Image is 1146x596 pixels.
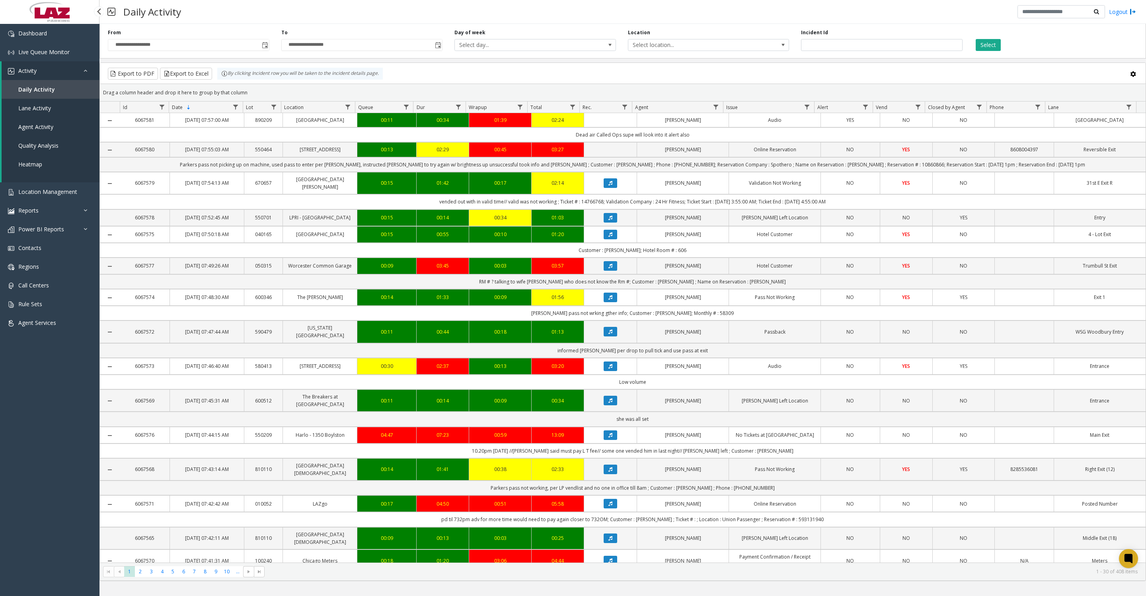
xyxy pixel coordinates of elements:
[960,231,967,238] span: NO
[288,431,352,439] a: Harlo - 1350 Boylston
[362,397,411,404] div: 00:11
[288,116,352,124] a: [GEOGRAPHIC_DATA]
[1059,146,1141,153] a: Reversible Exit
[453,102,464,112] a: Dur Filter Menu
[937,146,990,153] a: NO
[826,293,875,301] a: NO
[125,116,165,124] a: 6067581
[711,102,721,112] a: Agent Filter Menu
[249,293,278,301] a: 600346
[8,283,14,289] img: 'icon'
[125,362,165,370] a: 6067573
[902,180,910,186] span: YES
[1059,293,1141,301] a: Exit 1
[120,157,1146,172] td: Parkers pass not picking up on machine, used pass to enter per [PERSON_NAME], instructed [PERSON_...
[826,146,875,153] a: NO
[826,431,875,439] a: NO
[175,231,239,238] a: [DATE] 07:50:18 AM
[269,102,279,112] a: Lot Filter Menu
[175,214,239,221] a: [DATE] 07:52:45 AM
[474,262,526,270] a: 00:03
[100,180,120,187] a: Collapse Details
[249,116,278,124] a: 890209
[642,293,724,301] a: [PERSON_NAME]
[734,116,816,124] a: Audio
[885,262,928,270] a: YES
[249,179,278,187] a: 670657
[288,262,352,270] a: Worcester Common Garage
[1059,397,1141,404] a: Entrance
[536,179,579,187] a: 02:14
[175,293,239,301] a: [DATE] 07:48:30 AM
[960,214,967,221] span: YES
[18,225,64,233] span: Power BI Reports
[100,232,120,238] a: Collapse Details
[642,146,724,153] a: [PERSON_NAME]
[474,146,526,153] a: 00:45
[474,179,526,187] a: 00:17
[125,397,165,404] a: 6067569
[474,231,526,238] a: 00:10
[18,207,39,214] span: Reports
[454,29,485,36] label: Day of week
[960,363,967,369] span: YES
[288,393,352,408] a: The Breakers at [GEOGRAPHIC_DATA]
[18,48,70,56] span: Live Queue Monitor
[362,179,411,187] a: 00:15
[474,328,526,336] div: 00:18
[421,293,464,301] div: 01:33
[362,231,411,238] div: 00:15
[18,67,37,74] span: Activity
[474,431,526,439] a: 00:59
[120,194,1146,209] td: vended out with in valid time// valid was not working ; Ticket # : 14766768; Validation Company :...
[362,328,411,336] a: 00:11
[937,328,990,336] a: NO
[362,262,411,270] div: 00:09
[362,146,411,153] a: 00:13
[249,397,278,404] a: 600512
[125,231,165,238] a: 6067575
[421,231,464,238] a: 00:55
[288,231,352,238] a: [GEOGRAPHIC_DATA]
[937,179,990,187] a: NO
[826,231,875,238] a: NO
[642,214,724,221] a: [PERSON_NAME]
[362,362,411,370] a: 00:30
[100,117,120,124] a: Collapse Details
[937,293,990,301] a: YES
[362,214,411,221] div: 00:15
[860,102,871,112] a: Alert Filter Menu
[175,362,239,370] a: [DATE] 07:46:40 AM
[536,214,579,221] div: 01:03
[8,245,14,252] img: 'icon'
[536,231,579,238] div: 01:20
[826,262,875,270] a: NO
[8,208,14,214] img: 'icon'
[1059,328,1141,336] a: WSG Woodbury Entry
[474,293,526,301] a: 00:09
[902,214,910,221] span: NO
[120,412,1146,426] td: she was all set
[1000,146,1049,153] a: 8608004397
[1059,116,1141,124] a: [GEOGRAPHIC_DATA]
[960,294,967,301] span: YES
[18,86,55,93] span: Daily Activity
[1059,179,1141,187] a: 31st E Exit R
[421,397,464,404] a: 00:14
[362,293,411,301] div: 00:14
[421,116,464,124] a: 00:34
[937,397,990,404] a: NO
[734,231,816,238] a: Hotel Customer
[100,295,120,301] a: Collapse Details
[8,31,14,37] img: 'icon'
[826,362,875,370] a: NO
[100,329,120,335] a: Collapse Details
[362,431,411,439] div: 04:47
[175,179,239,187] a: [DATE] 07:54:13 AM
[8,189,14,195] img: 'icon'
[2,136,99,155] a: Quality Analysis
[734,293,816,301] a: Pass Not Working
